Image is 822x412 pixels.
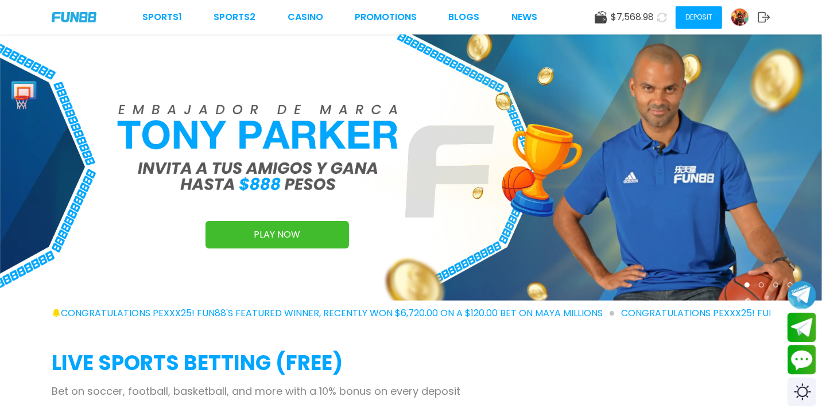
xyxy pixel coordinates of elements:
font: 1 [179,10,182,24]
button: Join telegram channel [788,280,816,310]
font: Sports [214,10,250,24]
font: 7,568.98 [616,10,654,24]
a: Sports2 [214,10,255,24]
a: Promotions [355,10,417,24]
div: Switch theme [788,378,816,406]
img: Company Logo [52,12,96,22]
font: CONGRATULATIONS pexxx25! FUN88'S FEATURED WINNER, RECENTLY WON $6,720.00 ON A $120.00 BET ON Maya... [61,306,603,320]
img: Avatar [731,9,749,26]
font: 2 [250,10,255,24]
font: PLAY NOW [254,228,301,241]
a: PLAY NOW [205,221,349,248]
a: CASINO [288,10,323,24]
button: Join telegram [788,313,816,343]
font: $ [611,10,616,24]
button: Deposit [676,6,722,29]
font: Bet on soccer, football, basketball, and more with a 10% bonus on every deposit [52,384,460,398]
button: Contact customer service [788,345,816,375]
a: Avatar [731,8,758,26]
font: LIVE SPORTS BETTING (free) [52,348,343,378]
a: NEWS [511,10,537,24]
a: Sports1 [142,10,182,24]
a: BLOGS [449,10,480,24]
font: Deposit [685,12,712,22]
font: Sports [142,10,179,24]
